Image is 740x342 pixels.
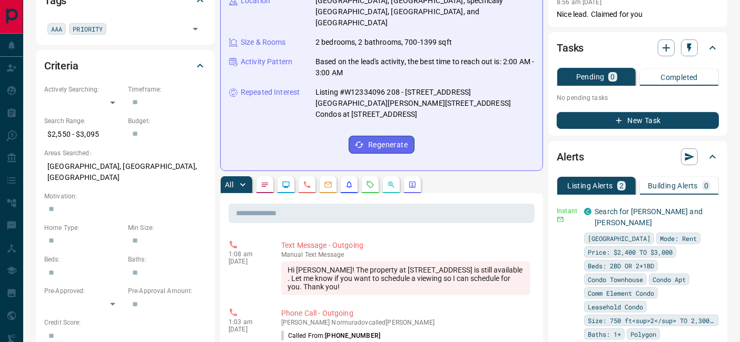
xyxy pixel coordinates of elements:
[241,87,300,98] p: Repeated Interest
[557,148,584,165] h2: Alerts
[128,255,206,264] p: Baths:
[281,251,530,258] p: Text Message
[408,180,417,189] svg: Agent Actions
[128,85,206,94] p: Timeframe:
[188,22,203,36] button: Open
[653,274,686,285] span: Condo Apt
[44,192,206,201] p: Motivation:
[128,116,206,126] p: Budget:
[44,126,123,143] p: $2,550 - $3,095
[557,35,719,61] div: Tasks
[557,216,564,223] svg: Email
[281,261,530,295] div: Hi [PERSON_NAME]! The property at [STREET_ADDRESS] is still available . Let me know if you want t...
[229,250,265,258] p: 1:08 am
[281,240,530,251] p: Text Message - Outgoing
[557,112,719,129] button: New Task
[128,223,206,233] p: Min Size:
[588,315,715,326] span: Size: 750 ft<sup>2</sup> TO 2,300 ft<sup>2</sup>
[588,247,673,257] span: Price: $2,400 TO $3,000
[648,182,698,189] p: Building Alerts
[324,180,332,189] svg: Emails
[315,37,452,48] p: 2 bedrooms, 2 bathrooms, 700-1399 sqft
[44,286,123,296] p: Pre-Approved:
[303,180,311,189] svg: Calls
[44,158,206,186] p: [GEOGRAPHIC_DATA], [GEOGRAPHIC_DATA], [GEOGRAPHIC_DATA]
[44,318,206,327] p: Credit Score:
[584,208,591,215] div: condos.ca
[281,251,303,258] span: manual
[576,73,605,81] p: Pending
[588,329,621,339] span: Baths: 1+
[619,182,624,189] p: 2
[315,56,534,78] p: Based on the lead's activity, the best time to reach out is: 2:00 AM - 3:00 AM
[595,207,703,227] a: Search for [PERSON_NAME] and [PERSON_NAME]
[44,57,78,74] h2: Criteria
[610,73,615,81] p: 0
[44,85,123,94] p: Actively Searching:
[588,301,643,312] span: Leasehold Condo
[345,180,353,189] svg: Listing Alerts
[557,39,584,56] h2: Tasks
[325,332,380,339] span: [PHONE_NUMBER]
[241,56,292,67] p: Activity Pattern
[128,286,206,296] p: Pre-Approval Amount:
[557,9,719,20] p: Nice lead. Claimed for you
[588,233,650,244] span: [GEOGRAPHIC_DATA]
[229,326,265,333] p: [DATE]
[557,90,719,106] p: No pending tasks
[44,223,123,233] p: Home Type:
[44,255,123,264] p: Beds:
[557,206,578,216] p: Instant
[588,288,654,298] span: Comm Element Condo
[51,24,62,34] span: AAA
[281,308,530,319] p: Phone Call - Outgoing
[588,260,654,271] span: Beds: 2BD OR 2+1BD
[704,182,708,189] p: 0
[567,182,613,189] p: Listing Alerts
[588,274,643,285] span: Condo Townhouse
[225,181,233,188] p: All
[660,233,697,244] span: Mode: Rent
[229,318,265,326] p: 1:03 am
[366,180,374,189] svg: Requests
[229,258,265,265] p: [DATE]
[387,180,396,189] svg: Opportunities
[44,53,206,78] div: Criteria
[281,319,530,326] p: [PERSON_NAME] Normuradov called [PERSON_NAME]
[73,24,103,34] span: PRIORITY
[349,136,415,154] button: Regenerate
[557,144,719,169] div: Alerts
[44,148,206,158] p: Areas Searched:
[630,329,656,339] span: Polygon
[315,87,534,120] p: Listing #W12334096 208 - [STREET_ADDRESS][GEOGRAPHIC_DATA][PERSON_NAME][STREET_ADDRESS] Condos at...
[44,116,123,126] p: Search Range:
[660,74,698,81] p: Completed
[261,180,269,189] svg: Notes
[281,331,380,340] p: Called From:
[282,180,290,189] svg: Lead Browsing Activity
[241,37,286,48] p: Size & Rooms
